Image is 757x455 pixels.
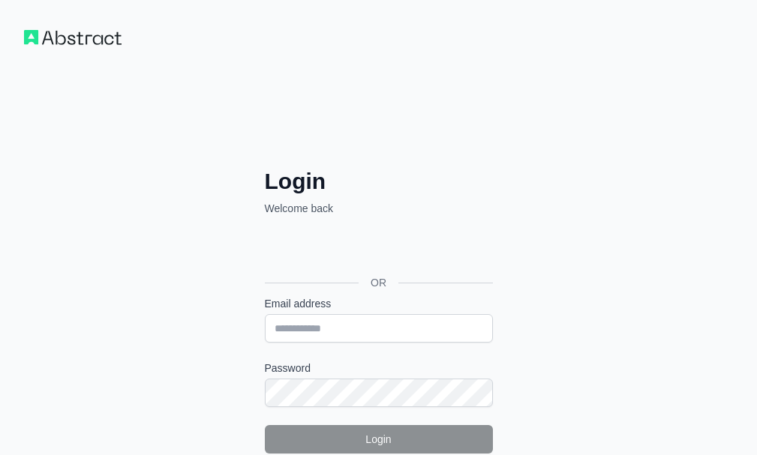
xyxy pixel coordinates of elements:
button: Login [265,425,493,454]
label: Password [265,361,493,376]
label: Email address [265,296,493,311]
iframe: Sign in with Google Button [257,232,497,265]
span: OR [359,275,398,290]
p: Welcome back [265,201,493,216]
img: Workflow [24,30,122,45]
h2: Login [265,168,493,195]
